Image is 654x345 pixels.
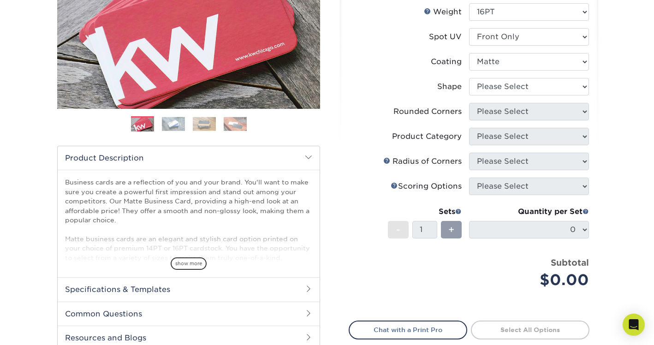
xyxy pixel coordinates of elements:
[623,314,645,336] div: Open Intercom Messenger
[396,223,400,237] span: -
[388,206,462,217] div: Sets
[58,302,320,326] h2: Common Questions
[469,206,589,217] div: Quantity per Set
[431,56,462,67] div: Coating
[171,257,207,270] span: show more
[393,106,462,117] div: Rounded Corners
[448,223,454,237] span: +
[429,31,462,42] div: Spot UV
[162,117,185,131] img: Business Cards 02
[437,81,462,92] div: Shape
[391,181,462,192] div: Scoring Options
[349,321,467,339] a: Chat with a Print Pro
[65,178,312,309] p: Business cards are a reflection of you and your brand. You'll want to make sure you create a powe...
[392,131,462,142] div: Product Category
[193,117,216,131] img: Business Cards 03
[471,321,589,339] a: Select All Options
[224,117,247,131] img: Business Cards 04
[131,113,154,136] img: Business Cards 01
[383,156,462,167] div: Radius of Corners
[424,6,462,18] div: Weight
[58,146,320,170] h2: Product Description
[476,269,589,291] div: $0.00
[551,257,589,268] strong: Subtotal
[58,277,320,301] h2: Specifications & Templates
